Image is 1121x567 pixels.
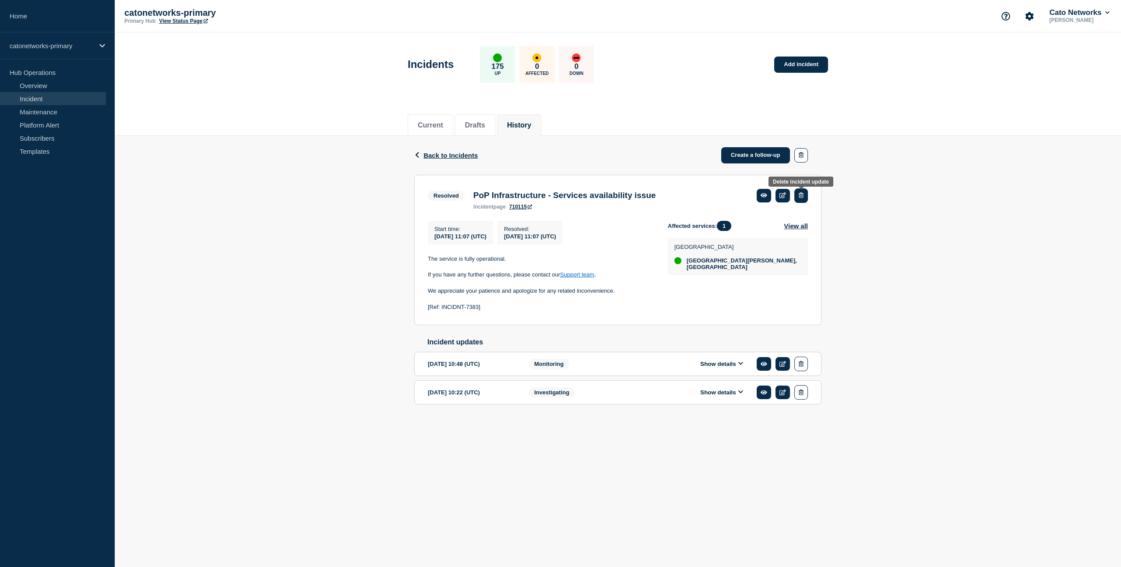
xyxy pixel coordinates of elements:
span: 1 [717,221,731,231]
h3: PoP Infrastructure - Services availability issue [473,191,656,200]
button: Show details [698,389,746,396]
p: 0 [575,62,578,71]
button: Support [997,7,1015,25]
h2: Incident updates [427,338,821,346]
span: Monitoring [529,359,569,369]
button: Drafts [465,121,485,129]
button: History [507,121,531,129]
p: catonetworks-primary [10,42,94,50]
a: View Status Page [159,18,208,24]
p: catonetworks-primary [124,8,300,18]
div: up [493,53,502,62]
p: Down [570,71,584,76]
a: Create a follow-up [721,147,790,163]
button: Account settings [1020,7,1039,25]
p: We appreciate your patience and apologize for any related inconvenience. [428,287,654,295]
button: Back to Incidents [414,152,478,159]
span: Investigating [529,387,575,397]
p: 0 [535,62,539,71]
div: down [572,53,581,62]
div: [DATE] 10:48 (UTC) [428,357,515,371]
span: Affected services: [668,221,736,231]
div: Delete incident update [773,179,829,185]
div: up [674,257,681,264]
p: The service is fully operational. [428,255,654,263]
div: [DATE] 10:22 (UTC) [428,385,515,400]
p: page [473,204,506,210]
button: Cato Networks [1047,8,1111,17]
p: [PERSON_NAME] [1047,17,1111,23]
p: [GEOGRAPHIC_DATA] [674,244,799,250]
span: incident [473,204,494,210]
p: Resolved : [504,226,556,232]
span: Resolved [428,191,465,201]
span: [GEOGRAPHIC_DATA][PERSON_NAME], [GEOGRAPHIC_DATA] [687,257,799,270]
span: Back to Incidents [423,152,478,159]
button: Show details [698,360,746,368]
p: [Ref: INCIDNT-7383] [428,303,654,311]
p: Affected [525,71,549,76]
p: 175 [491,62,504,71]
a: 710115 [509,204,532,210]
button: Current [418,121,443,129]
p: Start time : [434,226,486,232]
a: Support team [560,271,594,278]
p: Primary Hub [124,18,155,24]
span: [DATE] 11:07 (UTC) [434,233,486,240]
p: If you have any further questions, please contact our . [428,271,654,279]
h1: Incidents [408,58,454,71]
span: [DATE] 11:07 (UTC) [504,233,556,240]
div: affected [532,53,541,62]
a: Add incident [774,57,828,73]
button: View all [784,221,808,231]
p: Up [494,71,501,76]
